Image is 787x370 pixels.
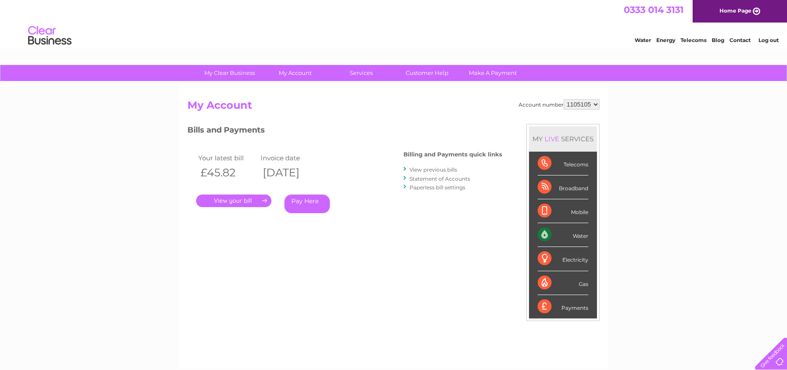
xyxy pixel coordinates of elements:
[758,37,779,43] a: Log out
[194,65,265,81] a: My Clear Business
[538,175,588,199] div: Broadband
[196,164,258,182] th: £45.82
[196,195,271,207] a: .
[403,151,502,158] h4: Billing and Payments quick links
[624,4,684,15] a: 0333 014 3131
[284,195,330,213] a: Pay Here
[260,65,331,81] a: My Account
[457,65,529,81] a: Make A Payment
[712,37,724,43] a: Blog
[519,99,600,110] div: Account number
[28,23,72,49] img: logo.png
[538,152,588,175] div: Telecoms
[635,37,651,43] a: Water
[529,127,597,151] div: MY SERVICES
[391,65,463,81] a: Customer Help
[187,99,600,116] h2: My Account
[538,199,588,223] div: Mobile
[258,164,321,182] th: [DATE]
[543,135,561,143] div: LIVE
[410,184,465,191] a: Paperless bill settings
[538,247,588,271] div: Electricity
[538,223,588,247] div: Water
[538,295,588,318] div: Payments
[410,166,457,173] a: View previous bills
[681,37,706,43] a: Telecoms
[187,124,502,139] h3: Bills and Payments
[196,152,258,164] td: Your latest bill
[410,175,470,182] a: Statement of Accounts
[656,37,675,43] a: Energy
[326,65,397,81] a: Services
[729,37,751,43] a: Contact
[538,271,588,295] div: Gas
[258,152,321,164] td: Invoice date
[190,5,599,42] div: Clear Business is a trading name of Verastar Limited (registered in [GEOGRAPHIC_DATA] No. 3667643...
